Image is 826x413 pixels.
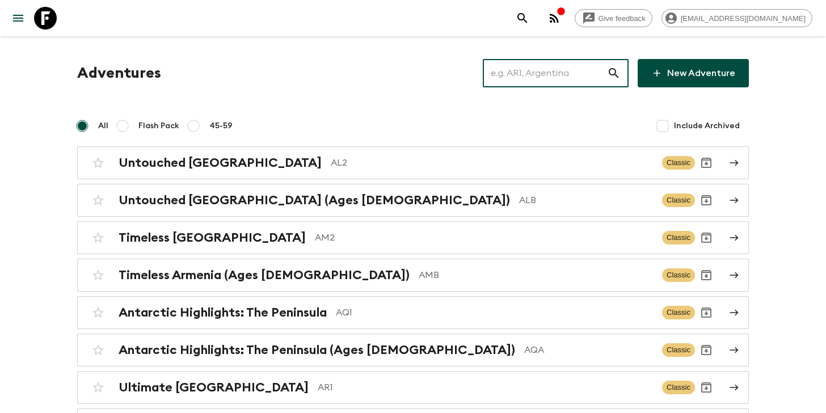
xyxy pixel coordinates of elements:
a: Ultimate [GEOGRAPHIC_DATA]AR1ClassicArchive [77,371,749,404]
input: e.g. AR1, Argentina [483,57,607,89]
button: search adventures [511,7,534,29]
p: AL2 [331,156,653,170]
span: All [98,120,108,132]
h2: Untouched [GEOGRAPHIC_DATA] [119,155,322,170]
p: ALB [519,193,653,207]
p: AQA [524,343,653,357]
button: Archive [695,264,718,286]
a: Antarctic Highlights: The Peninsula (Ages [DEMOGRAPHIC_DATA])AQAClassicArchive [77,334,749,366]
h1: Adventures [77,62,161,85]
a: Timeless [GEOGRAPHIC_DATA]AM2ClassicArchive [77,221,749,254]
span: Classic [662,343,695,357]
span: Classic [662,268,695,282]
a: Antarctic Highlights: The PeninsulaAQ1ClassicArchive [77,296,749,329]
h2: Timeless [GEOGRAPHIC_DATA] [119,230,306,245]
a: Untouched [GEOGRAPHIC_DATA] (Ages [DEMOGRAPHIC_DATA])ALBClassicArchive [77,184,749,217]
button: Archive [695,226,718,249]
button: Archive [695,339,718,361]
a: Give feedback [575,9,652,27]
span: Classic [662,381,695,394]
button: Archive [695,189,718,212]
div: [EMAIL_ADDRESS][DOMAIN_NAME] [661,9,812,27]
button: Archive [695,301,718,324]
button: Archive [695,376,718,399]
p: AR1 [318,381,653,394]
span: 45-59 [209,120,233,132]
h2: Untouched [GEOGRAPHIC_DATA] (Ages [DEMOGRAPHIC_DATA]) [119,193,510,208]
span: Include Archived [674,120,740,132]
a: Timeless Armenia (Ages [DEMOGRAPHIC_DATA])AMBClassicArchive [77,259,749,292]
span: Classic [662,193,695,207]
span: Flash Pack [138,120,179,132]
h2: Antarctic Highlights: The Peninsula [119,305,327,320]
span: [EMAIL_ADDRESS][DOMAIN_NAME] [675,14,812,23]
a: New Adventure [638,59,749,87]
a: Untouched [GEOGRAPHIC_DATA]AL2ClassicArchive [77,146,749,179]
span: Classic [662,306,695,319]
h2: Timeless Armenia (Ages [DEMOGRAPHIC_DATA]) [119,268,410,283]
span: Classic [662,156,695,170]
span: Classic [662,231,695,245]
span: Give feedback [592,14,652,23]
button: menu [7,7,29,29]
button: Archive [695,151,718,174]
h2: Antarctic Highlights: The Peninsula (Ages [DEMOGRAPHIC_DATA]) [119,343,515,357]
p: AQ1 [336,306,653,319]
p: AMB [419,268,653,282]
p: AM2 [315,231,653,245]
h2: Ultimate [GEOGRAPHIC_DATA] [119,380,309,395]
